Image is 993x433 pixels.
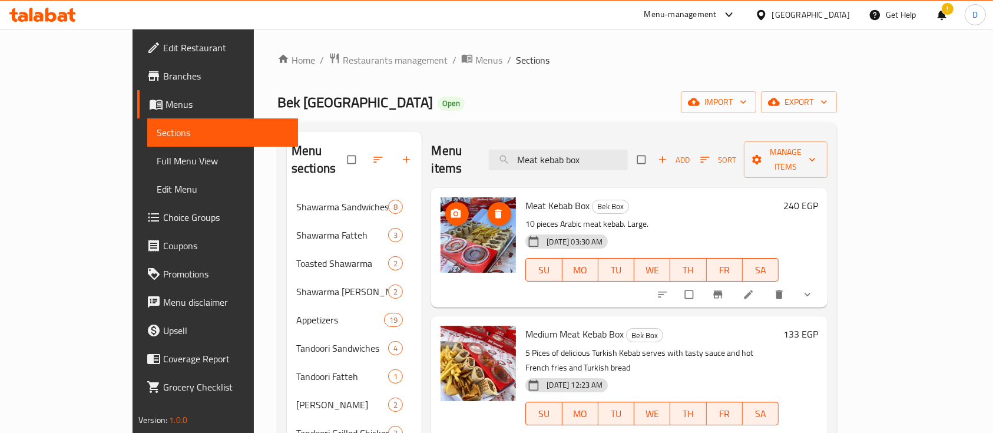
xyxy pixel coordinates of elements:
span: MO [567,405,594,422]
button: SU [525,402,562,425]
div: Menu-management [644,8,717,22]
div: [GEOGRAPHIC_DATA] [772,8,850,21]
span: Manage items [753,145,818,174]
a: Upsell [137,316,299,345]
button: FR [707,258,743,282]
nav: breadcrumb [277,52,837,68]
div: Shawarma Fatteh [296,228,388,242]
div: Toasted Shawarma2 [287,249,422,277]
li: / [452,53,456,67]
span: Grocery Checklist [163,380,289,394]
button: Add [655,151,693,169]
span: TH [675,405,701,422]
span: WE [639,405,666,422]
span: Coverage Report [163,352,289,366]
span: Tandoori Sandwiches [296,341,388,355]
button: show more [795,282,823,308]
button: export [761,91,837,113]
a: Branches [137,62,299,90]
span: SU [531,262,557,279]
div: Open [438,97,465,111]
span: Choice Groups [163,210,289,224]
span: TH [675,262,701,279]
button: TU [598,258,634,282]
button: Manage items [744,141,828,178]
div: Tandoori Sandwiches4 [287,334,422,362]
div: [PERSON_NAME]2 [287,391,422,419]
a: Menus [137,90,299,118]
span: Bek Box [627,329,663,342]
button: import [681,91,756,113]
a: Full Menu View [147,147,299,175]
span: Toasted Shawarma [296,256,388,270]
div: items [388,341,403,355]
a: Grocery Checklist [137,373,299,401]
span: Full Menu View [157,154,289,168]
button: Sort [697,151,739,169]
div: items [388,285,403,299]
span: TU [603,262,630,279]
span: Shawarma [PERSON_NAME] [296,285,388,299]
span: Restaurants management [343,53,448,67]
span: [PERSON_NAME] [296,398,388,412]
button: sort-choices [650,282,678,308]
a: Edit menu item [743,289,757,300]
span: Coupons [163,239,289,253]
span: FR [711,405,738,422]
span: 2 [389,258,402,269]
h2: Menu sections [292,142,348,177]
span: D [972,8,978,21]
a: Coverage Report [137,345,299,373]
div: items [388,398,403,412]
span: TU [603,405,630,422]
button: upload picture [445,202,469,226]
div: Shawarma [PERSON_NAME]2 [287,277,422,306]
button: delete image [488,202,511,226]
span: 1.0.0 [169,412,187,428]
button: MO [562,402,598,425]
div: Tandoori Fatteh1 [287,362,422,391]
span: SA [747,405,774,422]
span: WE [639,262,666,279]
span: Add [658,153,690,167]
li: / [320,53,324,67]
a: Edit Restaurant [137,34,299,62]
div: Tandoori Fatteh [296,369,388,384]
a: Menu disclaimer [137,288,299,316]
span: Select all sections [340,148,365,171]
button: WE [634,258,670,282]
span: export [770,95,828,110]
span: Edit Menu [157,182,289,196]
span: Medium Meat Kebab Box [525,325,624,343]
p: 5 Pices of delicious Turkish Kebab serves with tasty sauce and hot French fries and Turkish bread [525,346,779,375]
span: 2 [389,399,402,411]
span: Menu disclaimer [163,295,289,309]
button: MO [562,258,598,282]
a: Coupons [137,232,299,260]
img: Medium Meat Kebab Box [441,326,516,401]
img: Meat Kebab Box [441,197,516,273]
span: Bek [GEOGRAPHIC_DATA] [277,89,433,115]
span: Bek Box [593,200,628,213]
span: Promotions [163,267,289,281]
span: [DATE] 03:30 AM [542,236,607,247]
div: Appetizers19 [287,306,422,334]
span: MO [567,262,594,279]
span: Menus [475,53,502,67]
button: delete [766,282,795,308]
p: 10 pieces Arabic meat kebab. Large. [525,217,779,232]
span: 19 [385,315,402,326]
span: 1 [389,371,402,382]
div: Bek Box [592,200,629,214]
span: Branches [163,69,289,83]
span: Shawarma Sandwiches [296,200,388,214]
div: Appetizers [296,313,384,327]
h6: 133 EGP [783,326,818,342]
button: WE [634,402,670,425]
button: SA [743,258,779,282]
h2: Menu items [431,142,475,177]
span: Select to update [678,283,703,306]
span: SU [531,405,557,422]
